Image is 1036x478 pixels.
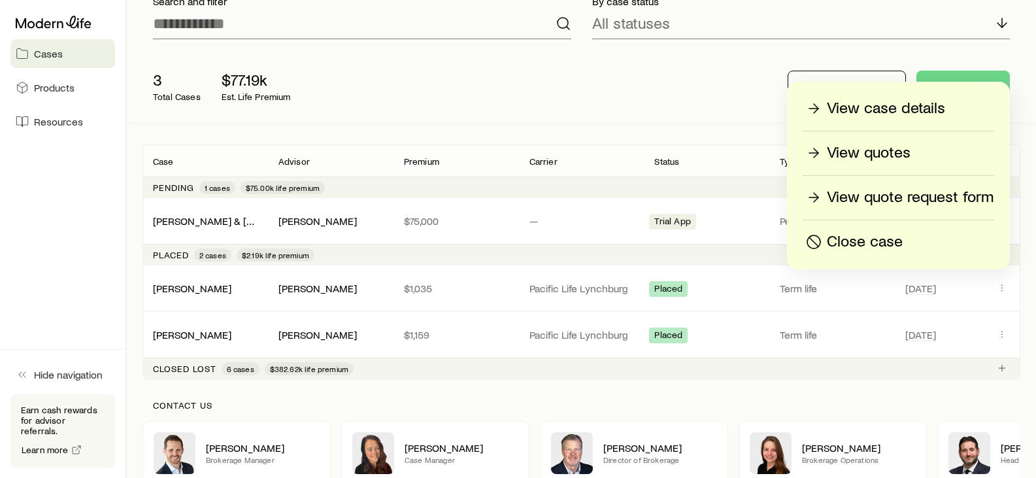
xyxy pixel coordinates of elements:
[780,214,884,228] p: Permanent life
[153,328,231,341] a: [PERSON_NAME]
[10,107,115,136] a: Resources
[10,394,115,468] div: Earn cash rewards for advisor referrals.Learn more
[802,441,916,454] p: [PERSON_NAME]
[142,145,1020,379] div: Client cases
[153,400,1010,411] p: Contact us
[205,182,230,193] span: 1 cases
[153,282,231,296] div: [PERSON_NAME]
[153,282,231,294] a: [PERSON_NAME]
[206,454,320,465] p: Brokerage Manager
[529,214,634,228] p: —
[827,143,911,163] p: View quotes
[10,73,115,102] a: Products
[780,328,884,341] p: Term life
[905,328,936,341] span: [DATE]
[206,441,320,454] p: [PERSON_NAME]
[802,454,916,465] p: Brokerage Operations
[278,214,357,228] div: [PERSON_NAME]
[827,98,945,119] p: View case details
[404,214,509,228] p: $75,000
[529,156,558,167] p: Carrier
[153,71,201,89] p: 3
[803,142,994,165] a: View quotes
[21,405,105,436] p: Earn cash rewards for advisor referrals.
[809,79,884,92] p: Share fact finder
[788,71,906,102] button: Share fact finder
[780,156,800,167] p: Type
[750,432,792,474] img: Ellen Wall
[803,97,994,120] a: View case details
[34,115,83,128] span: Resources
[352,432,394,474] img: Abby McGuigan
[10,39,115,68] a: Cases
[905,282,936,295] span: [DATE]
[246,182,320,193] span: $75.00k life premium
[404,282,509,295] p: $1,035
[404,156,439,167] p: Premium
[154,432,195,474] img: Nick Weiler
[916,71,1010,102] button: Get quotes
[242,250,309,260] span: $2.19k life premium
[654,283,682,297] span: Placed
[199,250,226,260] span: 2 cases
[34,368,103,381] span: Hide navigation
[153,250,189,260] p: Placed
[603,454,717,465] p: Director of Brokerage
[34,47,63,60] span: Cases
[153,182,194,193] p: Pending
[827,231,903,252] p: Close case
[222,92,291,102] p: Est. Life Premium
[405,454,518,465] p: Case Manager
[803,186,994,209] a: View quote request form
[10,360,115,389] button: Hide navigation
[827,187,994,208] p: View quote request form
[278,156,310,167] p: Advisor
[278,328,357,342] div: [PERSON_NAME]
[948,432,990,474] img: Bryan Simmons
[34,81,75,94] span: Products
[222,71,291,89] p: $77.19k
[803,231,994,254] button: Close case
[405,441,518,454] p: [PERSON_NAME]
[592,14,670,32] p: All statuses
[654,156,679,167] p: Status
[529,328,634,341] p: Pacific Life Lynchburg
[404,328,509,341] p: $1,159
[551,432,593,474] img: Trey Wall
[278,282,357,296] div: [PERSON_NAME]
[529,282,634,295] p: Pacific Life Lynchburg
[270,364,348,374] span: $382.62k life premium
[153,92,201,102] p: Total Cases
[153,328,231,342] div: [PERSON_NAME]
[227,364,254,374] span: 6 cases
[22,445,69,454] span: Learn more
[603,441,717,454] p: [PERSON_NAME]
[654,216,690,230] span: Trial App
[153,214,333,227] a: [PERSON_NAME] & [PERSON_NAME] +1
[780,282,884,295] p: Term life
[153,214,258,228] div: [PERSON_NAME] & [PERSON_NAME] +1
[153,156,174,167] p: Case
[654,330,682,343] span: Placed
[153,364,216,374] p: Closed lost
